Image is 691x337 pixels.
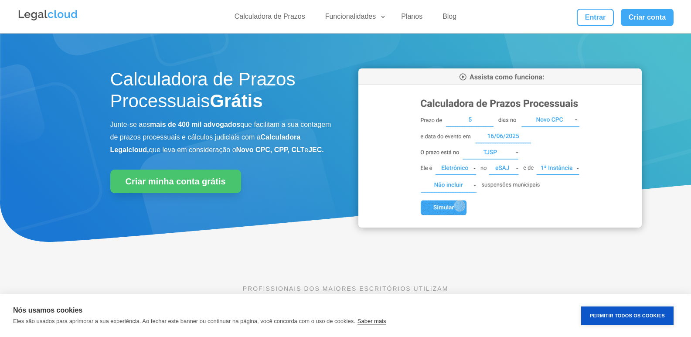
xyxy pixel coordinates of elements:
b: Novo CPC, CPP, CLT [236,146,305,153]
a: Calculadora de Prazos Processuais da Legalcloud [358,221,642,229]
a: Entrar [577,9,613,26]
b: Calculadora Legalcloud, [110,133,301,153]
b: mais de 400 mil advogados [150,121,240,128]
img: Calculadora de Prazos Processuais da Legalcloud [358,68,642,228]
a: Logo da Legalcloud [17,16,78,23]
a: Criar conta [621,9,674,26]
a: Criar minha conta grátis [110,170,241,193]
b: JEC. [308,146,324,153]
p: Junte-se aos que facilitam a sua contagem de prazos processuais e cálculos judiciais com a que le... [110,119,333,156]
a: Saber mais [357,318,386,325]
a: Planos [396,12,428,25]
a: Funcionalidades [320,12,387,25]
img: Legalcloud Logo [17,9,78,22]
strong: Grátis [210,91,262,111]
a: Calculadora de Prazos [229,12,310,25]
h1: Calculadora de Prazos Processuais [110,68,333,117]
button: Permitir Todos os Cookies [581,306,674,325]
p: PROFISSIONAIS DOS MAIORES ESCRITÓRIOS UTILIZAM [110,284,581,293]
p: Eles são usados para aprimorar a sua experiência. Ao fechar este banner ou continuar na página, v... [13,318,355,324]
strong: Nós usamos cookies [13,306,82,314]
a: Blog [437,12,462,25]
